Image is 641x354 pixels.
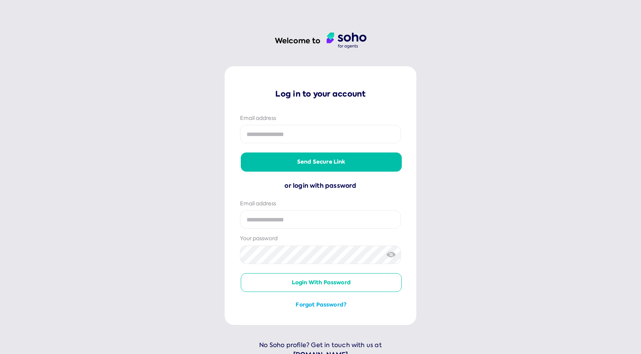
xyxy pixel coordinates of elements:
[327,33,367,49] img: agent logo
[386,251,396,259] img: eye-crossed.svg
[275,36,320,46] h1: Welcome to
[240,181,401,191] div: or login with password
[241,273,402,292] button: Login with password
[240,200,401,208] div: Email address
[241,301,402,309] button: Forgot password?
[240,235,401,243] div: Your password
[241,152,402,172] button: Send secure link
[240,115,401,122] div: Email address
[240,88,401,99] p: Log in to your account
